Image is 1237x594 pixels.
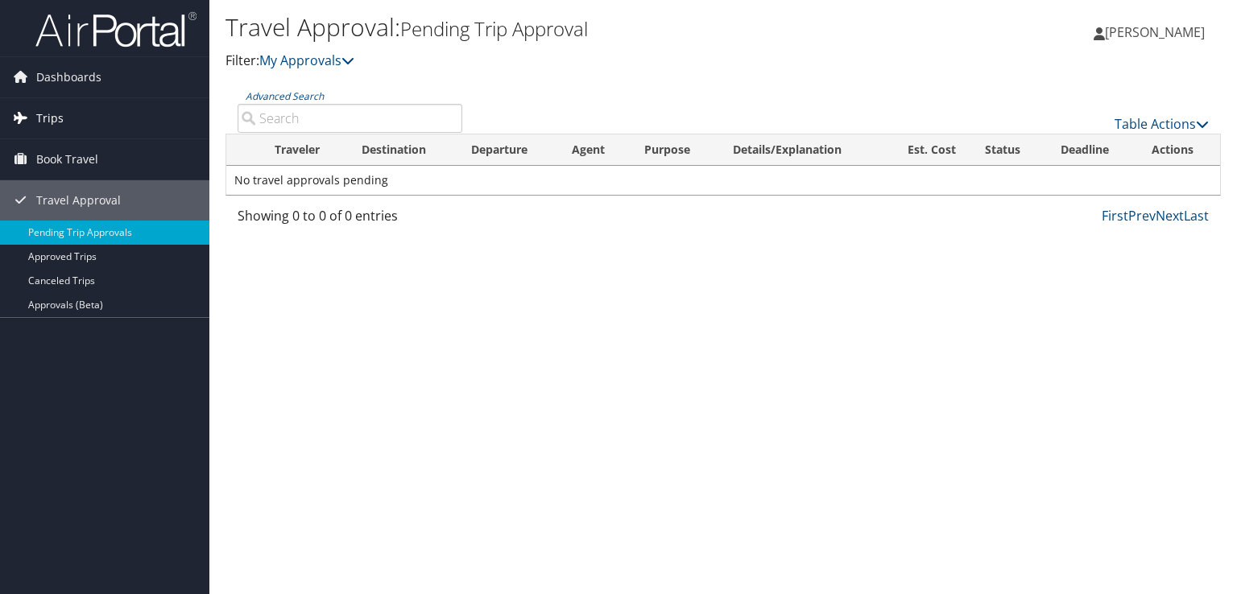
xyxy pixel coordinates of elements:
[36,180,121,221] span: Travel Approval
[238,104,462,133] input: Advanced Search
[226,166,1220,195] td: No travel approvals pending
[400,15,588,42] small: Pending Trip Approval
[260,134,347,166] th: Traveler: activate to sort column ascending
[259,52,354,69] a: My Approvals
[630,134,718,166] th: Purpose
[36,98,64,138] span: Trips
[1115,115,1209,133] a: Table Actions
[1046,134,1137,166] th: Deadline: activate to sort column descending
[225,51,889,72] p: Filter:
[225,10,889,44] h1: Travel Approval:
[718,134,880,166] th: Details/Explanation
[1105,23,1205,41] span: [PERSON_NAME]
[970,134,1046,166] th: Status: activate to sort column ascending
[457,134,556,166] th: Departure: activate to sort column ascending
[557,134,630,166] th: Agent
[1102,207,1128,225] a: First
[35,10,197,48] img: airportal-logo.png
[36,139,98,179] span: Book Travel
[1128,207,1156,225] a: Prev
[238,206,462,233] div: Showing 0 to 0 of 0 entries
[1137,134,1220,166] th: Actions
[1184,207,1209,225] a: Last
[36,57,101,97] span: Dashboards
[1156,207,1184,225] a: Next
[879,134,970,166] th: Est. Cost: activate to sort column ascending
[1094,8,1221,56] a: [PERSON_NAME]
[246,89,324,103] a: Advanced Search
[347,134,457,166] th: Destination: activate to sort column ascending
